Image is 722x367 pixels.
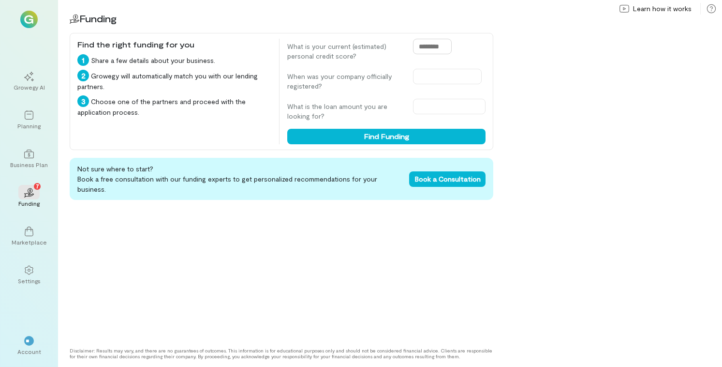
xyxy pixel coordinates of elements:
[36,182,39,190] span: 7
[77,54,271,66] div: Share a few details about your business.
[12,258,46,292] a: Settings
[415,175,481,183] span: Book a Consultation
[287,42,403,61] label: What is your current (estimated) personal credit score?
[287,129,486,144] button: Find Funding
[287,72,403,91] label: When was your company officially registered?
[77,95,89,107] div: 3
[287,102,403,121] label: What is the loan amount you are looking for?
[409,171,486,187] button: Book a Consultation
[70,158,493,200] div: Not sure where to start? Book a free consultation with our funding experts to get personalized re...
[12,103,46,138] a: Planning
[70,348,493,359] div: Disclaimer: Results may vary, and there are no guarantees of outcomes. This information is for ed...
[77,70,271,92] div: Growegy will automatically match you with our lending partners.
[10,161,48,168] div: Business Plan
[79,13,117,24] span: Funding
[12,141,46,176] a: Business Plan
[77,70,89,81] div: 2
[77,95,271,117] div: Choose one of the partners and proceed with the application process.
[77,54,89,66] div: 1
[12,64,46,99] a: Growegy AI
[18,277,41,285] div: Settings
[633,4,692,14] span: Learn how it works
[12,238,47,246] div: Marketplace
[12,219,46,254] a: Marketplace
[77,39,271,50] div: Find the right funding for you
[17,348,41,355] div: Account
[17,122,41,130] div: Planning
[18,199,40,207] div: Funding
[12,180,46,215] a: Funding
[14,83,45,91] div: Growegy AI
